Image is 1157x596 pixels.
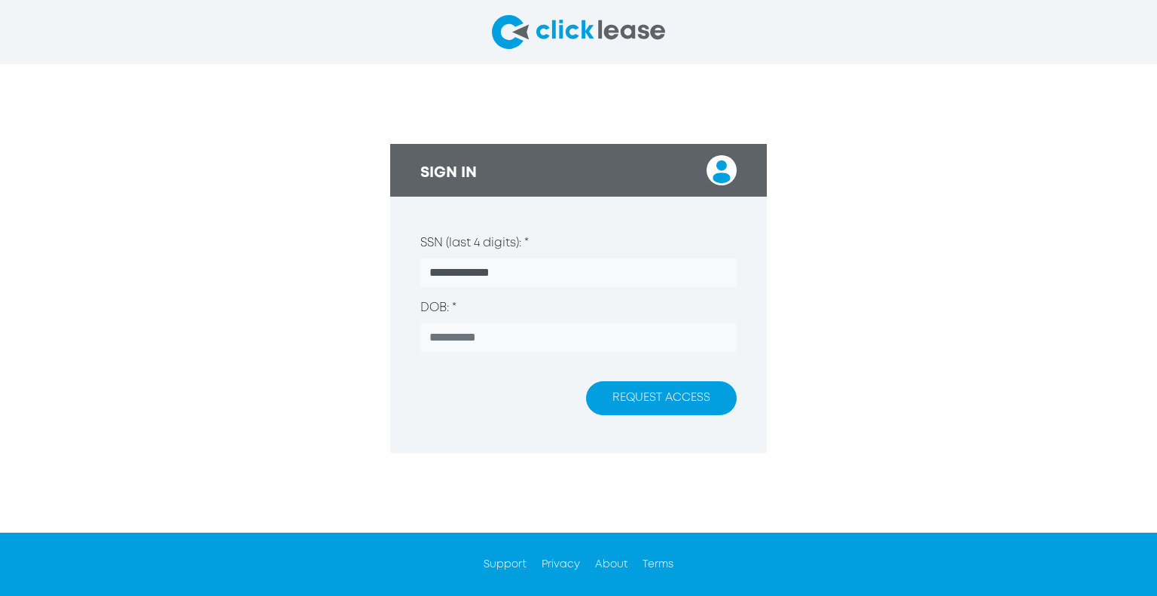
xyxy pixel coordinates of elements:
[420,164,477,182] h3: SIGN IN
[492,15,665,49] img: clicklease logo
[484,560,527,569] a: Support
[643,560,673,569] a: Terms
[420,234,529,252] label: SSN (last 4 digits): *
[542,560,580,569] a: Privacy
[707,155,737,185] img: login user
[595,560,627,569] a: About
[586,381,737,415] button: REQUEST ACCESS
[420,299,456,317] label: DOB: *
